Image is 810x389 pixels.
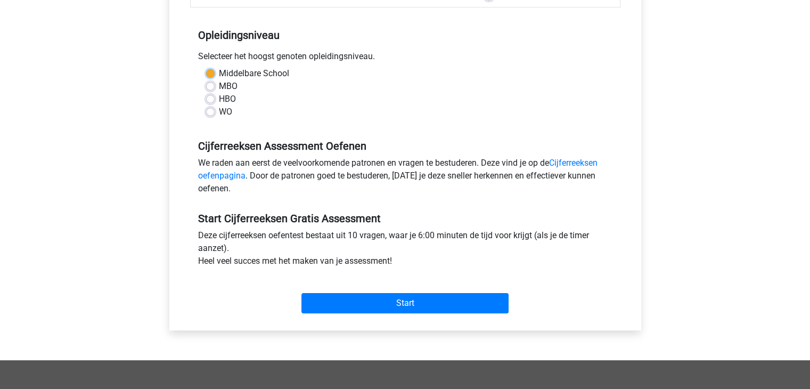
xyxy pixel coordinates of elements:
[219,67,289,80] label: Middelbare School
[301,293,509,313] input: Start
[219,93,236,106] label: HBO
[198,212,612,225] h5: Start Cijferreeksen Gratis Assessment
[219,80,238,93] label: MBO
[198,25,612,46] h5: Opleidingsniveau
[190,157,620,199] div: We raden aan eerst de veelvoorkomende patronen en vragen te bestuderen. Deze vind je op de . Door...
[190,229,620,272] div: Deze cijferreeksen oefentest bestaat uit 10 vragen, waar je 6:00 minuten de tijd voor krijgt (als...
[219,106,232,118] label: WO
[190,50,620,67] div: Selecteer het hoogst genoten opleidingsniveau.
[198,140,612,152] h5: Cijferreeksen Assessment Oefenen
